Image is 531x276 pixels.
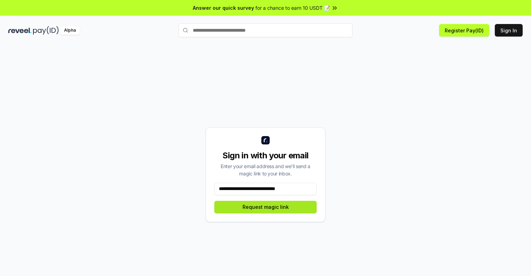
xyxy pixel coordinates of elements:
button: Register Pay(ID) [439,24,489,37]
div: Enter your email address and we’ll send a magic link to your inbox. [214,163,317,177]
img: logo_small [261,136,270,144]
div: Sign in with your email [214,150,317,161]
span: Answer our quick survey [193,4,254,11]
button: Sign In [495,24,523,37]
button: Request magic link [214,201,317,213]
img: pay_id [33,26,59,35]
img: reveel_dark [8,26,32,35]
span: for a chance to earn 10 USDT 📝 [255,4,330,11]
div: Alpha [60,26,80,35]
